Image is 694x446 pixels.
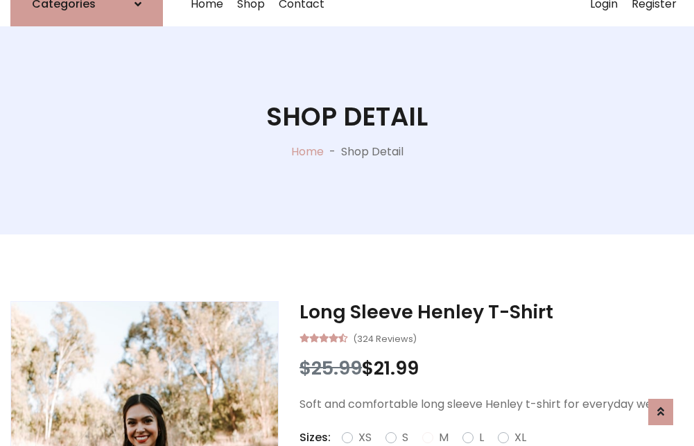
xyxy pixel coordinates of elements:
h3: Long Sleeve Henley T-Shirt [300,301,684,323]
span: 21.99 [374,355,419,381]
label: S [402,429,408,446]
p: - [324,144,341,160]
label: XL [514,429,526,446]
label: XS [358,429,372,446]
p: Sizes: [300,429,331,446]
h1: Shop Detail [266,101,428,132]
label: M [439,429,449,446]
h3: $ [300,357,684,379]
p: Shop Detail [341,144,404,160]
a: Home [291,144,324,160]
p: Soft and comfortable long sleeve Henley t-shirt for everyday wear. [300,396,684,413]
small: (324 Reviews) [353,329,417,346]
span: $25.99 [300,355,362,381]
label: L [479,429,484,446]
